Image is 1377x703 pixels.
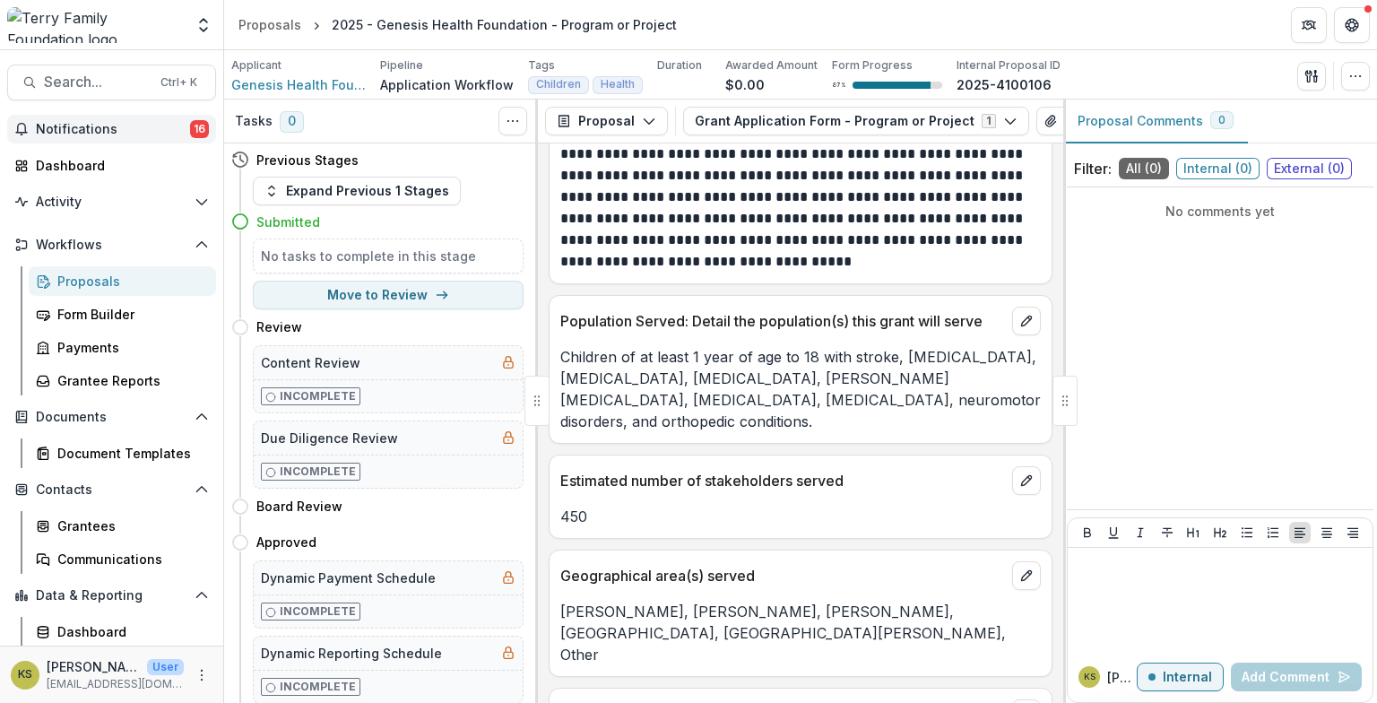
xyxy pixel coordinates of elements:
button: View Attached Files [1036,107,1065,135]
p: Incomplete [280,679,356,695]
button: Bold [1077,522,1098,543]
button: More [191,664,212,686]
h5: Dynamic Reporting Schedule [261,644,442,663]
h4: Previous Stages [256,151,359,169]
h5: Due Diligence Review [261,429,398,447]
button: Open Data & Reporting [7,581,216,610]
div: Payments [57,338,202,357]
button: Grant Application Form - Program or Project1 [683,107,1029,135]
span: 0 [1218,114,1225,126]
button: edit [1012,466,1041,495]
h4: Approved [256,533,316,551]
p: [EMAIL_ADDRESS][DOMAIN_NAME] [47,676,184,692]
p: User [147,659,184,675]
button: Open entity switcher [191,7,216,43]
div: Dashboard [57,622,202,641]
h3: Tasks [235,114,273,129]
p: Applicant [231,57,281,74]
div: 2025 - Genesis Health Foundation - Program or Project [332,15,677,34]
div: Kathleen Shaw [1084,673,1096,681]
button: Search... [7,65,216,100]
a: Document Templates [29,438,216,468]
h4: Board Review [256,497,342,516]
h5: No tasks to complete in this stage [261,247,515,265]
h5: Dynamic Payment Schedule [261,568,436,587]
button: Open Documents [7,403,216,431]
button: Proposal Comments [1063,100,1248,143]
a: Proposals [231,12,308,38]
button: Notifications16 [7,115,216,143]
div: Communications [57,550,202,568]
nav: breadcrumb [231,12,684,38]
p: Incomplete [280,603,356,620]
span: Children [536,78,581,91]
button: edit [1012,307,1041,335]
p: [PERSON_NAME] [47,657,140,676]
span: 16 [190,120,209,138]
button: Partners [1291,7,1327,43]
button: Open Workflows [7,230,216,259]
a: Payments [29,333,216,362]
p: [PERSON_NAME], [PERSON_NAME], [PERSON_NAME], [GEOGRAPHIC_DATA], [GEOGRAPHIC_DATA][PERSON_NAME], O... [560,601,1041,665]
p: Duration [657,57,702,74]
a: Grantees [29,511,216,541]
button: Heading 1 [1182,522,1204,543]
button: Internal [1137,663,1224,691]
button: Move to Review [253,281,524,309]
h4: Review [256,317,302,336]
p: Internal Proposal ID [957,57,1061,74]
span: Documents [36,410,187,425]
button: Expand Previous 1 Stages [253,177,461,205]
p: Filter: [1074,158,1112,179]
span: Contacts [36,482,187,498]
p: Internal [1163,670,1212,685]
a: Communications [29,544,216,574]
h5: Content Review [261,353,360,372]
p: Awarded Amount [725,57,818,74]
a: Proposals [29,266,216,296]
button: Italicize [1130,522,1151,543]
button: Underline [1103,522,1124,543]
h4: Submitted [256,213,320,231]
div: Document Templates [57,444,202,463]
p: 2025-4100106 [957,75,1052,94]
button: Strike [1156,522,1178,543]
button: Align Left [1289,522,1311,543]
a: Dashboard [29,617,216,647]
span: Health [601,78,635,91]
p: Application Workflow [380,75,514,94]
a: Dashboard [7,151,216,180]
img: Terry Family Foundation logo [7,7,184,43]
p: Geographical area(s) served [560,565,1005,586]
button: Heading 2 [1209,522,1231,543]
div: Proposals [238,15,301,34]
p: 450 [560,506,1041,527]
button: Open Activity [7,187,216,216]
span: External ( 0 ) [1267,158,1352,179]
span: Search... [44,74,150,91]
button: Ordered List [1262,522,1284,543]
button: Bullet List [1236,522,1258,543]
button: edit [1012,561,1041,590]
span: Data & Reporting [36,588,187,603]
p: Incomplete [280,388,356,404]
p: Estimated number of stakeholders served [560,470,1005,491]
span: Internal ( 0 ) [1176,158,1260,179]
a: Genesis Health Foundation [231,75,366,94]
button: Align Right [1342,522,1364,543]
div: Proposals [57,272,202,291]
p: Children of at least 1 year of age to 18 with stroke, [MEDICAL_DATA], [MEDICAL_DATA], [MEDICAL_DA... [560,346,1041,432]
div: Kathleen Shaw [18,669,32,681]
a: Form Builder [29,299,216,329]
p: Tags [528,57,555,74]
span: All ( 0 ) [1119,158,1169,179]
button: Toggle View Cancelled Tasks [498,107,527,135]
p: No comments yet [1074,202,1366,221]
div: Grantees [57,516,202,535]
span: 0 [280,111,304,133]
button: Add Comment [1231,663,1362,691]
span: Notifications [36,122,190,137]
div: Grantee Reports [57,371,202,390]
span: Activity [36,195,187,210]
